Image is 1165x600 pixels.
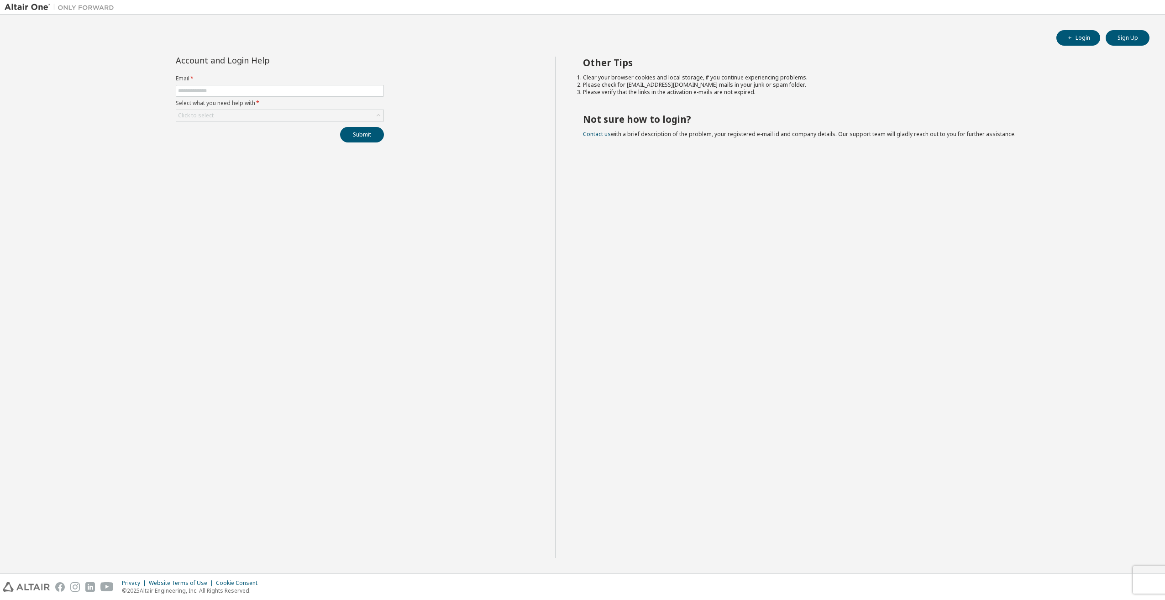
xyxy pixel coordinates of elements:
img: instagram.svg [70,582,80,592]
img: linkedin.svg [85,582,95,592]
span: with a brief description of the problem, your registered e-mail id and company details. Our suppo... [583,130,1016,138]
button: Submit [340,127,384,142]
img: facebook.svg [55,582,65,592]
div: Privacy [122,579,149,587]
a: Contact us [583,130,611,138]
label: Select what you need help with [176,100,384,107]
div: Click to select [178,112,214,119]
li: Please check for [EMAIL_ADDRESS][DOMAIN_NAME] mails in your junk or spam folder. [583,81,1134,89]
h2: Other Tips [583,57,1134,68]
label: Email [176,75,384,82]
img: Altair One [5,3,119,12]
img: altair_logo.svg [3,582,50,592]
p: © 2025 Altair Engineering, Inc. All Rights Reserved. [122,587,263,595]
button: Login [1056,30,1100,46]
button: Sign Up [1106,30,1149,46]
div: Cookie Consent [216,579,263,587]
div: Click to select [176,110,383,121]
li: Clear your browser cookies and local storage, if you continue experiencing problems. [583,74,1134,81]
h2: Not sure how to login? [583,113,1134,125]
div: Website Terms of Use [149,579,216,587]
li: Please verify that the links in the activation e-mails are not expired. [583,89,1134,96]
img: youtube.svg [100,582,114,592]
div: Account and Login Help [176,57,342,64]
